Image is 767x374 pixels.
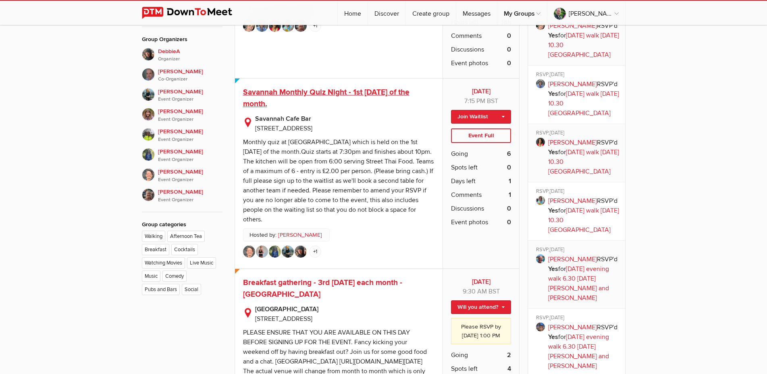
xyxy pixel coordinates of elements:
[158,56,222,63] i: Organizer
[507,163,511,172] b: 0
[142,7,245,19] img: DownToMeet
[548,31,558,39] b: Yes
[255,114,435,124] b: Savannah Cafe Bar
[548,79,619,118] p: RSVP'd for
[536,71,619,79] div: RSVP,
[142,168,155,181] img: Lou Phillips
[550,188,564,194] span: [DATE]
[142,220,222,229] div: Group categories
[158,136,222,143] i: Event Organizer
[507,364,511,374] b: 4
[451,277,511,287] b: [DATE]
[451,110,511,124] a: Join Waitlist
[243,20,255,32] img: Pauline Hainsworth
[548,197,597,205] a: [PERSON_NAME]
[548,31,619,59] a: [DATE] walk [DATE] 10.30 [GEOGRAPHIC_DATA]
[256,246,268,258] img: B.
[243,278,402,299] a: Breakfast gathering - 3rd [DATE] each month - [GEOGRAPHIC_DATA]
[158,156,222,163] i: Event Organizer
[548,207,619,234] a: [DATE] walk [DATE] 10.30 [GEOGRAPHIC_DATA]
[550,246,564,253] span: [DATE]
[142,184,222,204] a: [PERSON_NAME]Event Organizer
[548,196,619,235] p: RSVP'd for
[548,255,597,263] a: [PERSON_NAME]
[497,1,547,25] a: My Groups
[255,124,312,132] span: [STREET_ADDRESS]
[451,87,511,96] b: [DATE]
[548,22,597,30] a: [PERSON_NAME]
[548,254,619,303] p: RSVP'd for
[548,90,619,117] a: [DATE] walk [DATE] 10.30 [GEOGRAPHIC_DATA]
[158,116,222,123] i: Event Organizer
[243,246,255,258] img: Lou Phillips
[548,148,619,176] a: [DATE] walk [DATE] 10.30 [GEOGRAPHIC_DATA]
[451,163,478,172] span: Spots left
[158,96,222,103] i: Event Organizer
[243,138,434,223] div: Monthly quiz at [GEOGRAPHIC_DATA] which is held on the 1st [DATE] of the month.Quiz starts at 7:3...
[142,103,222,123] a: [PERSON_NAME]Event Organizer
[548,265,558,273] b: Yes
[451,190,482,200] span: Comments
[536,246,619,254] div: RSVP,
[451,149,468,159] span: Going
[158,176,222,184] i: Event Organizer
[536,314,619,322] div: RSVP,
[550,314,564,321] span: [DATE]
[548,138,619,176] p: RSVP'd for
[451,204,484,213] span: Discussions
[142,63,222,83] a: [PERSON_NAME]Co-Organizer
[548,21,619,60] p: RSVP'd for
[158,87,222,103] span: [PERSON_NAME]
[295,246,307,258] img: DebbieA
[142,48,222,63] a: DebbieAOrganizer
[243,87,409,109] a: Savannah Monthly Quiz Night - 1st [DATE] of the month.
[451,300,511,314] a: Will you attend?
[451,31,482,41] span: Comments
[507,350,511,360] b: 2
[550,71,564,78] span: [DATE]
[269,246,281,258] img: Debbie K
[451,58,488,68] span: Event photos
[158,147,222,163] span: [PERSON_NAME]
[142,88,155,101] img: Louise
[548,138,597,147] a: [PERSON_NAME]
[507,149,511,159] b: 6
[309,246,321,258] a: +1
[142,163,222,184] a: [PERSON_NAME]Event Organizer
[509,176,511,186] b: 1
[463,287,487,295] span: 9:30 AM
[282,246,294,258] img: Louise
[158,107,222,123] span: [PERSON_NAME]
[507,31,511,41] b: 0
[451,364,478,374] span: Spots left
[142,68,155,81] img: Adrian
[548,323,597,331] a: [PERSON_NAME]
[282,20,294,32] img: Caro Bates
[142,128,155,141] img: Adam Lea
[548,207,558,215] b: Yes
[158,127,222,143] span: [PERSON_NAME]
[464,97,485,105] span: 7:15 PM
[158,76,222,83] i: Co-Organizer
[255,304,435,314] b: [GEOGRAPHIC_DATA]
[451,217,488,227] span: Event photos
[451,45,484,54] span: Discussions
[278,231,322,240] a: [PERSON_NAME]
[142,123,222,143] a: [PERSON_NAME]Event Organizer
[158,167,222,184] span: [PERSON_NAME]
[456,1,497,25] a: Messages
[255,315,312,323] span: [STREET_ADDRESS]
[158,196,222,204] i: Event Organizer
[548,80,597,88] a: [PERSON_NAME]
[509,190,511,200] b: 1
[547,1,625,25] a: [PERSON_NAME]
[548,90,558,98] b: Yes
[158,188,222,204] span: [PERSON_NAME]
[451,176,476,186] span: Days left
[295,20,307,32] img: Ann van
[142,143,222,163] a: [PERSON_NAME]Event Organizer
[158,67,222,83] span: [PERSON_NAME]
[142,83,222,103] a: [PERSON_NAME]Event Organizer
[507,204,511,213] b: 0
[507,58,511,68] b: 0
